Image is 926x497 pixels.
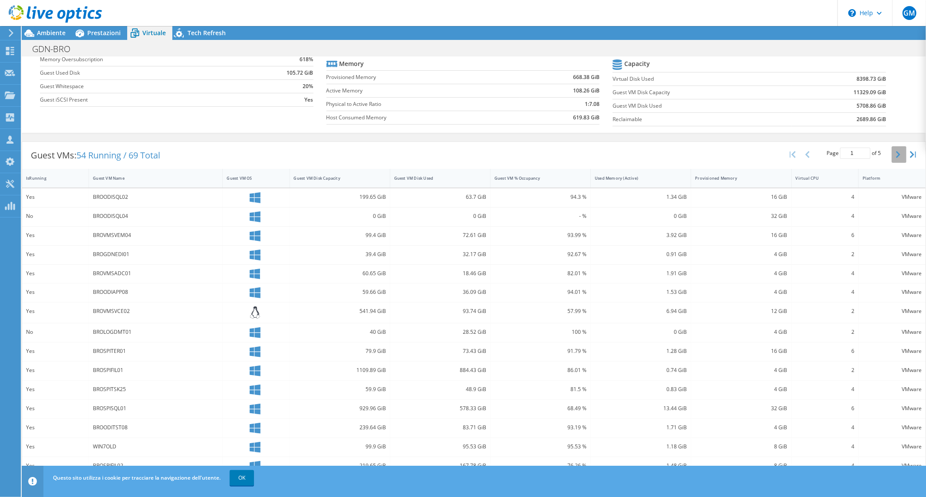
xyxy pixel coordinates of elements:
div: BROODITST08 [93,423,218,432]
a: OK [230,470,254,486]
div: 884.43 GiB [394,365,486,375]
div: 16 GiB [695,192,787,202]
div: WIN7OLD [93,442,218,451]
div: Platform [863,175,911,181]
div: 1.71 GiB [595,423,687,432]
div: BROSPITER01 [93,346,218,356]
div: VMware [863,404,922,413]
div: 1.53 GiB [595,287,687,297]
div: BROGDNEDI01 [93,250,218,259]
input: jump to page [840,148,870,159]
div: 18.46 GiB [394,269,486,278]
div: 95.53 % [494,442,587,451]
div: 4 [796,423,854,432]
div: 3.92 GiB [595,230,687,240]
b: Yes [305,95,313,104]
span: Virtuale [142,29,166,37]
div: 4 GiB [695,327,787,337]
div: VMware [863,192,922,202]
div: 72.61 GiB [394,230,486,240]
div: 1109.89 GiB [294,365,386,375]
span: GM [903,6,916,20]
label: Guest iSCSI Present [40,95,248,104]
div: 578.33 GiB [394,404,486,413]
label: Physical to Active Ratio [326,100,521,109]
div: 99.4 GiB [294,230,386,240]
div: 541.94 GiB [294,306,386,316]
div: Guest VM Name [93,175,208,181]
div: Guest VM OS [227,175,275,181]
div: 81.5 % [494,385,587,394]
div: 59.66 GiB [294,287,386,297]
div: 4 GiB [695,423,787,432]
div: 79.9 GiB [294,346,386,356]
div: 16 GiB [695,230,787,240]
b: 105.72 GiB [287,69,313,77]
div: VMware [863,365,922,375]
div: 32.17 GiB [394,250,486,259]
div: 4 [796,442,854,451]
div: 199.65 GiB [294,192,386,202]
svg: \n [848,9,856,17]
div: 4 [796,211,854,221]
label: Active Memory [326,86,521,95]
div: 93.19 % [494,423,587,432]
div: 4 GiB [695,365,787,375]
div: VMware [863,250,922,259]
div: 39.4 GiB [294,250,386,259]
div: 2 [796,250,854,259]
div: VMware [863,269,922,278]
div: 1.91 GiB [595,269,687,278]
span: Tech Refresh [188,29,226,37]
div: 60.65 GiB [294,269,386,278]
b: 668.38 GiB [573,73,600,82]
div: Yes [26,269,85,278]
div: 0 GiB [595,211,687,221]
div: 4 [796,287,854,297]
div: Yes [26,192,85,202]
b: 1:7.08 [585,100,600,109]
div: Yes [26,287,85,297]
div: 68.49 % [494,404,587,413]
div: 57.99 % [494,306,587,316]
div: 32 GiB [695,404,787,413]
div: Yes [26,230,85,240]
div: VMware [863,423,922,432]
div: 0 GiB [394,211,486,221]
label: Reclaimable [613,115,791,124]
div: 167.78 GiB [394,461,486,471]
div: BROLOGDMT01 [93,327,218,337]
div: Virtual CPU [796,175,844,181]
div: Guest VM % Occupancy [494,175,576,181]
div: 12 GiB [695,306,787,316]
div: BROSPITSK25 [93,385,218,394]
div: Yes [26,365,85,375]
div: 4 [796,461,854,471]
div: 0 GiB [595,327,687,337]
div: 16 GiB [695,346,787,356]
div: Yes [26,404,85,413]
div: VMware [863,287,922,297]
label: Provisioned Memory [326,73,521,82]
div: 95.53 GiB [394,442,486,451]
b: 8398.73 GiB [857,75,886,83]
label: Virtual Disk Used [613,75,791,83]
div: VMware [863,230,922,240]
div: 100 % [494,327,587,337]
div: Yes [26,423,85,432]
div: 0.83 GiB [595,385,687,394]
div: 4 [796,192,854,202]
div: 94.3 % [494,192,587,202]
div: 2 [796,327,854,337]
div: Guest VMs: [22,142,169,169]
div: VMware [863,346,922,356]
b: 2689.86 GiB [857,115,886,124]
div: BROODISQL02 [93,192,218,202]
div: 4 GiB [695,269,787,278]
label: Guest VM Disk Used [613,102,791,110]
div: 99.9 GiB [294,442,386,451]
div: - % [494,211,587,221]
div: 28.52 GiB [394,327,486,337]
label: Guest VM Disk Capacity [613,88,791,97]
div: VMware [863,442,922,451]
